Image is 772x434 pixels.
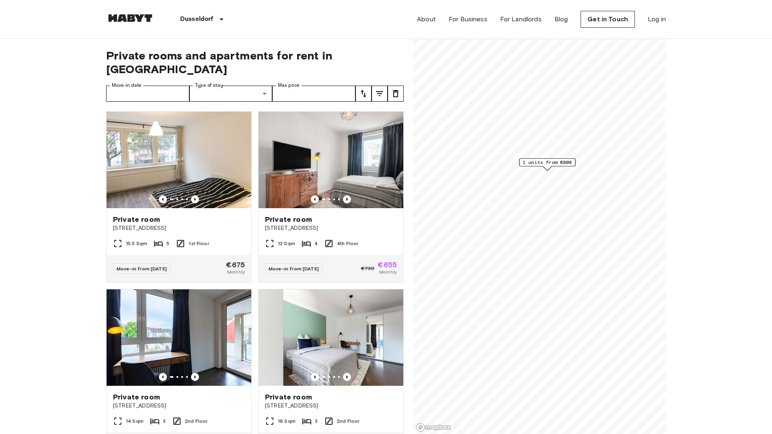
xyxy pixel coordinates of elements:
span: 3 [315,418,318,425]
span: Private room [113,215,160,224]
img: Marketing picture of unit DE-11-004-001-01HF [107,289,251,386]
span: 18 Sqm [278,418,296,425]
button: Previous image [191,373,199,381]
img: Marketing picture of unit DE-11-004-001-02HF [259,289,403,386]
span: Private room [265,392,312,402]
button: Previous image [159,195,167,203]
span: [STREET_ADDRESS] [265,224,397,232]
span: [STREET_ADDRESS] [113,402,245,410]
span: [STREET_ADDRESS] [113,224,245,232]
span: Private rooms and apartments for rent in [GEOGRAPHIC_DATA] [106,49,404,76]
span: 5 [166,240,169,247]
span: 1 units from €800 [523,159,572,166]
label: Move-in date [112,82,142,89]
span: 3 [163,418,166,425]
button: Previous image [191,195,199,203]
div: Map marker [519,158,575,171]
button: tune [372,86,388,102]
span: 14 Sqm [126,418,144,425]
button: Previous image [343,195,351,203]
span: [STREET_ADDRESS] [265,402,397,410]
span: 2nd Floor [185,418,207,425]
span: Private room [113,392,160,402]
span: 2nd Floor [337,418,359,425]
span: Private room [265,215,312,224]
span: Move-in from [DATE] [269,266,319,272]
span: 15.5 Sqm [126,240,147,247]
span: €675 [226,261,245,268]
button: Previous image [159,373,167,381]
a: Log in [648,14,666,24]
label: Type of stay [195,82,223,89]
a: Marketing picture of unit DE-11-001-02MPrevious imagePrevious imagePrivate room[STREET_ADDRESS]15... [106,111,252,283]
p: Dusseldorf [180,14,214,24]
button: Previous image [311,195,319,203]
span: Move-in from [DATE] [117,266,167,272]
a: Get in Touch [581,11,635,28]
a: Mapbox logo [416,423,451,432]
a: Blog [554,14,568,24]
span: 12 Sqm [278,240,295,247]
span: 4 [314,240,318,247]
span: Monthly [227,268,245,276]
img: Habyt [106,14,154,22]
button: Previous image [343,373,351,381]
button: tune [388,86,404,102]
label: Max price [278,82,300,89]
img: Marketing picture of unit DE-11-001-001-02HF [259,112,403,208]
span: 1st Floor [189,240,209,247]
input: Choose date [106,86,189,102]
span: 4th Floor [337,240,358,247]
span: €730 [361,265,375,272]
a: Marketing picture of unit DE-11-001-001-02HFPrevious imagePrevious imagePrivate room[STREET_ADDRE... [258,111,404,283]
a: For Business [449,14,487,24]
span: €655 [378,261,397,268]
a: About [417,14,436,24]
button: Previous image [311,373,319,381]
span: Monthly [379,268,397,276]
button: tune [355,86,372,102]
img: Marketing picture of unit DE-11-001-02M [107,112,251,208]
a: For Landlords [500,14,542,24]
